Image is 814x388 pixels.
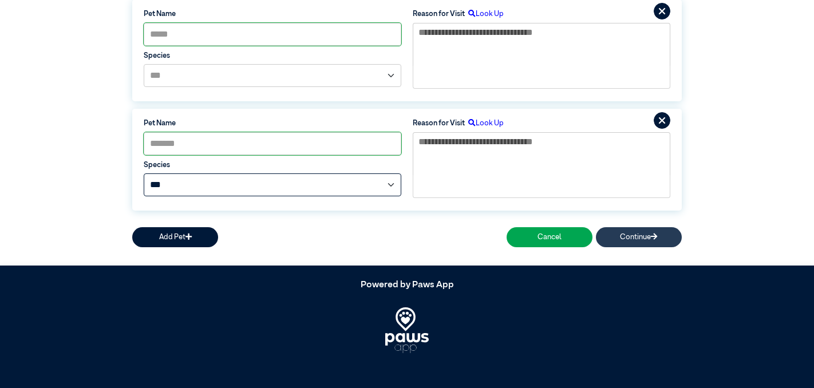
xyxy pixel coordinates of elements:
[385,307,429,353] img: PawsApp
[413,9,465,19] label: Reason for Visit
[144,9,401,19] label: Pet Name
[144,118,401,129] label: Pet Name
[132,280,682,291] h5: Powered by Paws App
[132,227,218,247] button: Add Pet
[465,118,504,129] label: Look Up
[596,227,682,247] button: Continue
[413,118,465,129] label: Reason for Visit
[144,50,401,61] label: Species
[144,160,401,171] label: Species
[465,9,504,19] label: Look Up
[507,227,592,247] button: Cancel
